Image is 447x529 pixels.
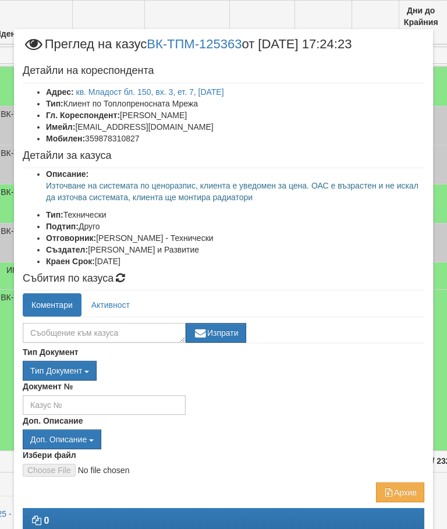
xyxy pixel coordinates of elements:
[46,111,120,120] b: Гл. Кореспондент:
[23,415,83,427] label: Доп. Описание
[46,109,424,121] li: [PERSON_NAME]
[46,98,424,109] li: Клиент по Топлопреносната Мрежа
[46,169,88,179] b: Описание:
[23,449,76,461] label: Избери файл
[46,209,424,221] li: Технически
[23,395,186,415] input: Казус №
[46,222,79,231] b: Подтип:
[186,323,246,343] button: Изпрати
[23,293,81,317] a: Коментари
[46,122,75,132] b: Имейл:
[46,233,96,243] b: Отговорник:
[46,221,424,232] li: Друго
[46,245,88,254] b: Създател:
[46,99,63,108] b: Тип:
[30,366,82,375] span: Тип Документ
[23,429,101,449] button: Доп. Описание
[76,87,224,97] a: кв. Младост бл. 150, вх. 3, ет. 7, [DATE]
[46,244,424,255] li: [PERSON_NAME] и Развитие
[46,210,63,219] b: Тип:
[46,255,424,267] li: [DATE]
[44,516,49,526] strong: 0
[46,133,424,144] li: 359878310827
[23,38,352,59] span: Преглед на казус от [DATE] 17:24:23
[23,273,424,285] h4: Събития по казуса
[30,435,87,444] span: Доп. Описание
[83,293,139,317] a: Активност
[46,87,74,97] b: Адрес:
[376,482,424,502] button: Архив
[46,232,424,244] li: [PERSON_NAME] - Технически
[23,381,73,392] label: Документ №
[46,134,85,143] b: Мобилен:
[147,37,242,51] a: ВК-ТПМ-125363
[23,65,424,77] h4: Детайли на кореспондента
[23,429,424,449] div: Двоен клик, за изчистване на избраната стойност.
[23,361,424,381] div: Двоен клик, за изчистване на избраната стойност.
[23,346,79,358] label: Тип Документ
[23,361,97,381] button: Тип Документ
[23,150,424,162] h4: Детайли за казуса
[46,121,424,133] li: [EMAIL_ADDRESS][DOMAIN_NAME]
[46,257,95,266] b: Краен Срок:
[46,180,424,203] p: Източване на системата по ценоразпис, клиента е уведомен за цена. ОАС е възрастен и не искал да и...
